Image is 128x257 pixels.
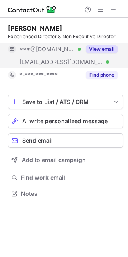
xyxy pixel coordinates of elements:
button: save-profile-one-click [8,95,123,109]
span: Find work email [21,174,120,181]
button: Send email [8,133,123,148]
div: [PERSON_NAME] [8,24,62,32]
button: Find work email [8,172,123,183]
button: AI write personalized message [8,114,123,128]
span: [EMAIL_ADDRESS][DOMAIN_NAME] [19,58,103,66]
button: Reveal Button [86,71,118,79]
span: Send email [22,137,53,144]
span: AI write personalized message [22,118,108,124]
div: Save to List / ATS / CRM [22,99,109,105]
div: Experienced Director & Non Executive Director [8,33,123,40]
button: Reveal Button [86,45,118,53]
span: Notes [21,190,120,197]
button: Notes [8,188,123,199]
span: Add to email campaign [22,157,86,163]
img: ContactOut v5.3.10 [8,5,56,15]
button: Add to email campaign [8,153,123,167]
span: ***@[DOMAIN_NAME] [19,46,75,53]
